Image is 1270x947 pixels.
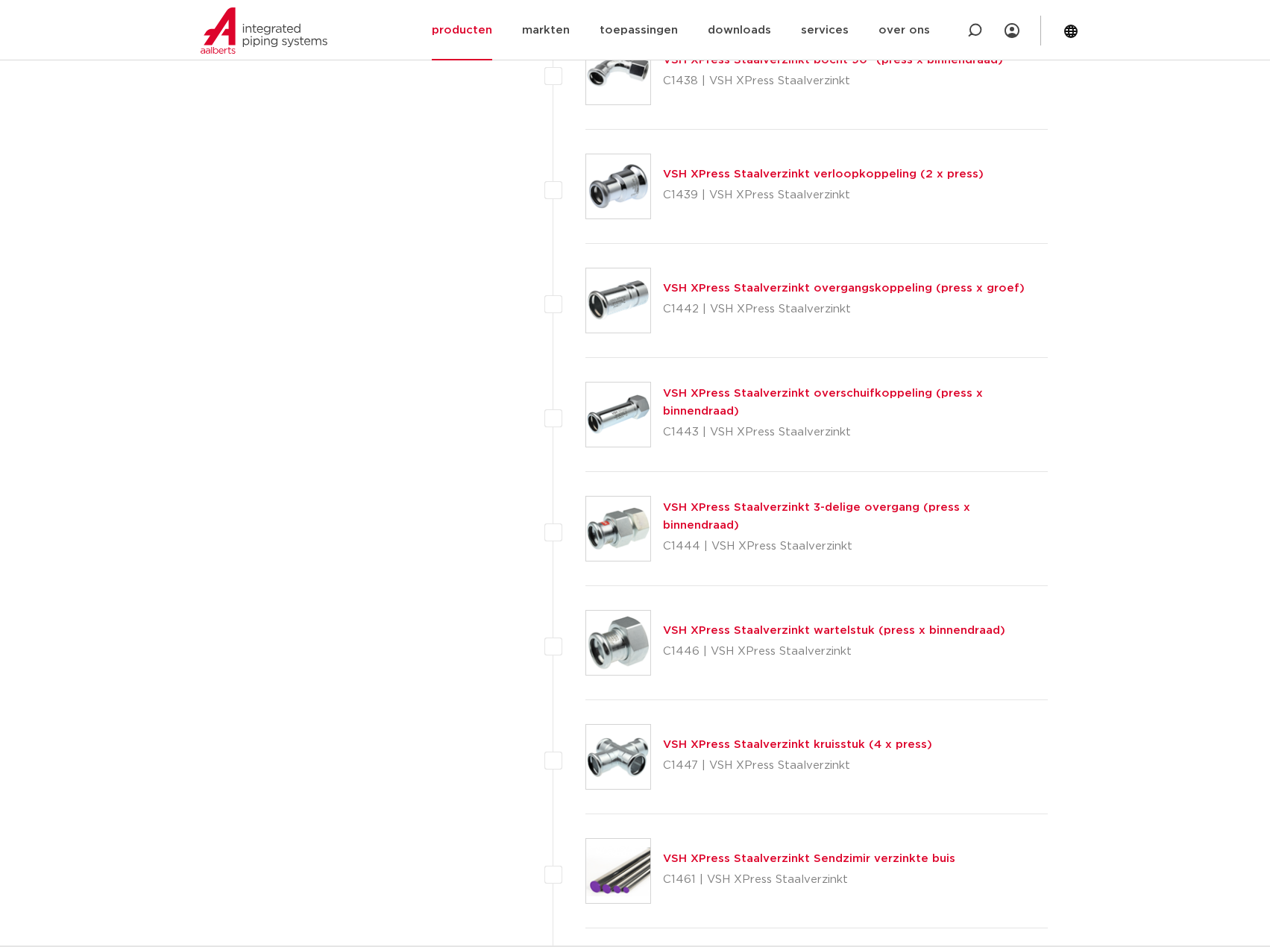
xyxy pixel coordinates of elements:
img: Thumbnail for VSH XPress Staalverzinkt Sendzimir verzinkte buis [586,839,650,903]
img: Thumbnail for VSH XPress Staalverzinkt overschuifkoppeling (press x binnendraad) [586,383,650,447]
p: C1444 | VSH XPress Staalverzinkt [663,535,1049,559]
img: Thumbnail for VSH XPress Staalverzinkt wartelstuk (press x binnendraad) [586,611,650,675]
a: VSH XPress Staalverzinkt overgangskoppeling (press x groef) [663,283,1025,294]
p: C1443 | VSH XPress Staalverzinkt [663,421,1049,444]
img: Thumbnail for VSH XPress Staalverzinkt 3-delige overgang (press x binnendraad) [586,497,650,561]
p: C1439 | VSH XPress Staalverzinkt [663,183,984,207]
a: VSH XPress Staalverzinkt 3-delige overgang (press x binnendraad) [663,502,970,531]
img: Thumbnail for VSH XPress Staalverzinkt verloopkoppeling (2 x press) [586,154,650,218]
a: VSH XPress Staalverzinkt overschuifkoppeling (press x binnendraad) [663,388,983,417]
p: C1438 | VSH XPress Staalverzinkt [663,69,1003,93]
img: Thumbnail for VSH XPress Staalverzinkt kruisstuk (4 x press) [586,725,650,789]
a: VSH XPress Staalverzinkt wartelstuk (press x binnendraad) [663,625,1005,636]
p: C1461 | VSH XPress Staalverzinkt [663,868,955,892]
p: C1446 | VSH XPress Staalverzinkt [663,640,1005,664]
a: VSH XPress Staalverzinkt Sendzimir verzinkte buis [663,853,955,864]
img: Thumbnail for VSH XPress Staalverzinkt bocht 90° (press x binnendraad) [586,40,650,104]
a: VSH XPress Staalverzinkt verloopkoppeling (2 x press) [663,169,984,180]
a: VSH XPress Staalverzinkt kruisstuk (4 x press) [663,739,932,750]
p: C1442 | VSH XPress Staalverzinkt [663,298,1025,321]
img: Thumbnail for VSH XPress Staalverzinkt overgangskoppeling (press x groef) [586,268,650,333]
p: C1447 | VSH XPress Staalverzinkt [663,754,932,778]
